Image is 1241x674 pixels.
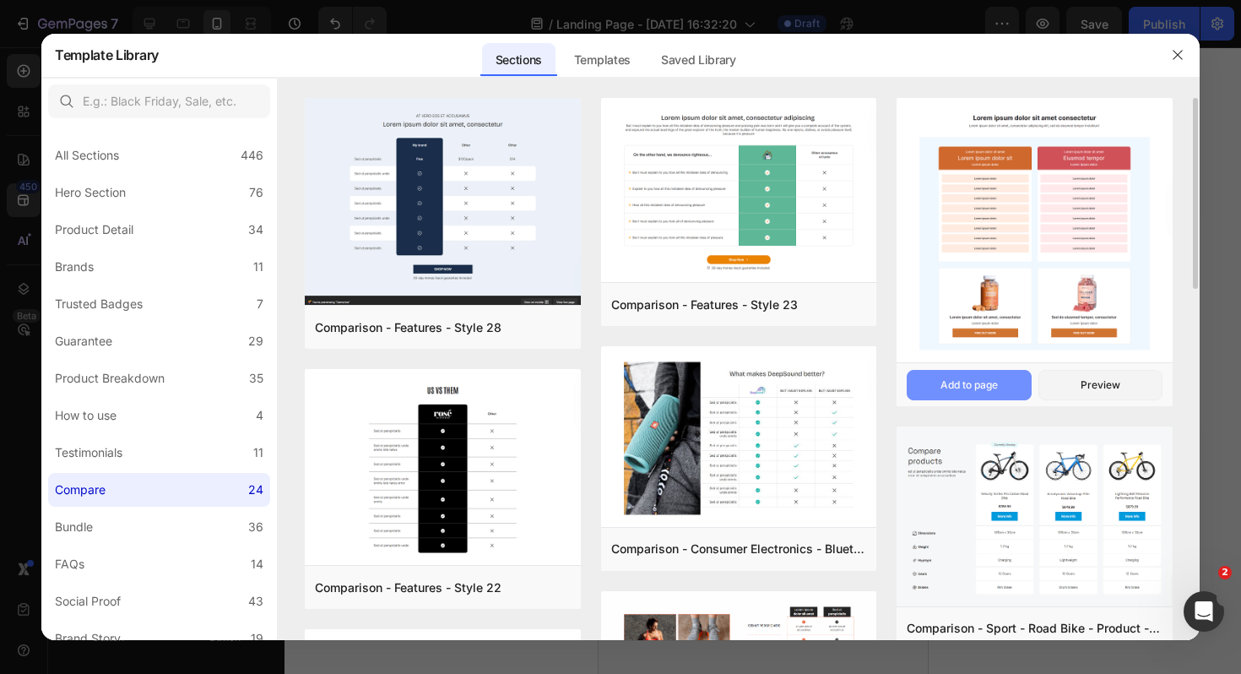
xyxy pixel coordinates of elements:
[241,145,263,166] div: 446
[256,405,263,426] div: 4
[55,480,106,500] div: Compare
[1081,378,1120,393] div: Preview
[55,443,122,463] div: Testimonials
[130,503,219,516] div: Drop element here
[1038,370,1162,400] button: Preview
[55,182,126,203] div: Hero Section
[2,240,223,253] strong: Medical Technology = Real-Life Results
[611,539,867,559] div: Comparison - Consumer Electronics - Bluetooth Speaker - Features - Style 20
[48,84,270,118] input: E.g.: Black Friday, Sale, etc.
[611,295,798,315] div: Comparison - Features - Style 23
[248,331,263,351] div: 29
[55,331,112,351] div: Guarantee
[482,43,555,77] div: Sections
[248,591,263,611] div: 43
[2,346,192,360] strong: Confidence Your Partner Can Feel
[940,378,998,393] div: Add to page
[248,220,263,240] div: 34
[253,443,263,463] div: 11
[55,257,94,277] div: Brands
[305,98,581,308] img: c28.png
[55,145,119,166] div: All Sections
[601,346,877,530] img: c20.png
[257,294,263,314] div: 7
[897,98,1173,366] img: c16.png
[248,480,263,500] div: 24
[907,618,1162,639] div: Comparison - Sport - Road Bike - Product - Style 26
[907,370,1031,400] button: Add to page
[305,369,581,568] img: c22.png
[251,628,263,649] div: 19
[601,98,877,285] img: c23.png
[55,405,117,426] div: How to use
[55,628,121,649] div: Brand Story
[251,554,263,574] div: 14
[249,182,263,203] div: 76
[2,173,328,237] p: Conçu spécialement pour [PERSON_NAME] en couple, qui veulent retrouver la spontanéité et la confi...
[55,591,121,611] div: Social Proof
[55,554,84,574] div: FAQs
[1184,591,1224,632] iframe: Intercom live chat
[315,318,501,338] div: Comparison - Features - Style 28
[315,578,501,598] div: Comparison - Features - Style 22
[55,33,159,77] h2: Template Library
[55,294,143,314] div: Trusted Badges
[55,517,93,537] div: Bundle
[55,220,133,240] div: Product Detail
[897,427,1173,610] img: c26.png
[648,43,750,77] div: Saved Library
[2,236,328,343] p: Le silicone médical, la mémoire de forme et le design breveté ne sont pas là pour impressionner :...
[249,368,263,389] div: 35
[2,177,220,190] strong: Developed for Real Men, Not Just Labs
[253,257,263,277] div: 11
[1218,566,1232,579] span: 2
[55,368,165,389] div: Product Breakdown
[248,517,263,537] div: 36
[561,43,644,77] div: Templates
[2,343,328,428] p: Ce n’est pas qu’une histoire de matériaux ou de design : c’est la certitude que tu feras à nouvea...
